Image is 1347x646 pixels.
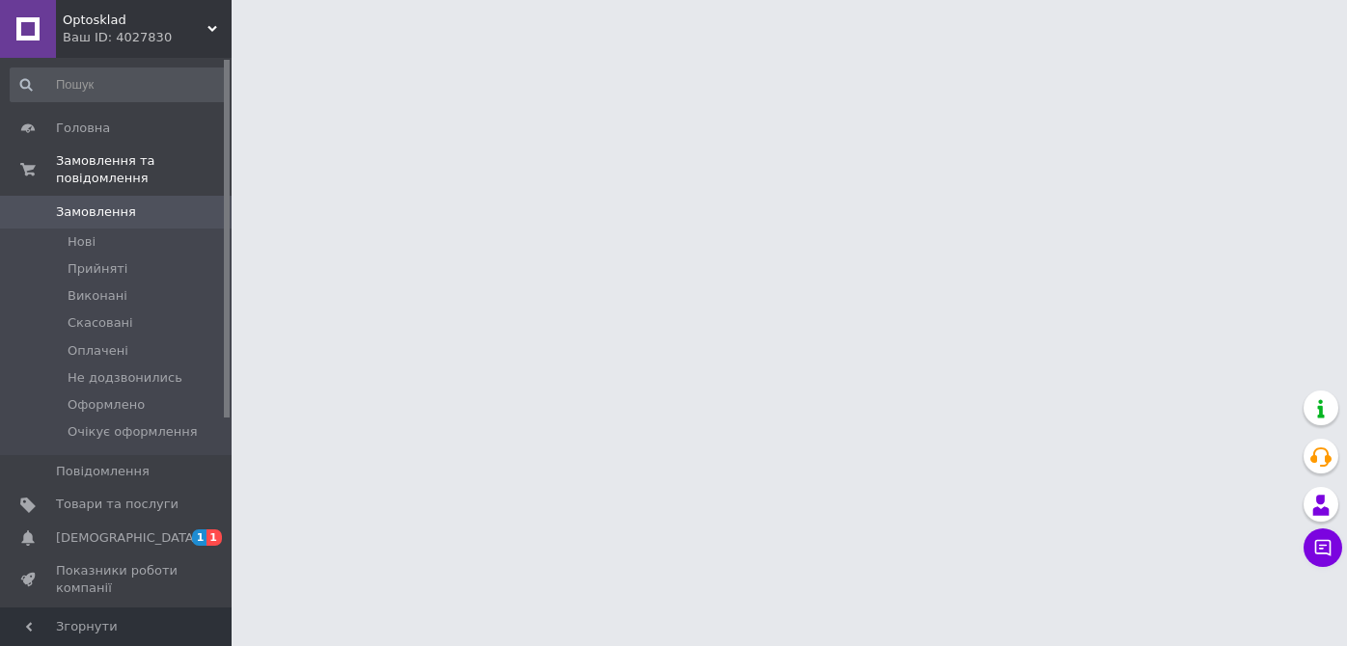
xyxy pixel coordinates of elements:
span: Не додзвонились [68,369,182,387]
input: Пошук [10,67,228,102]
span: Очікує оформлення [68,423,198,441]
span: 1 [206,529,222,546]
span: Оплачені [68,342,128,360]
span: Optosklad [63,12,207,29]
span: Повідомлення [56,463,150,480]
span: Виконані [68,287,127,305]
span: Головна [56,120,110,137]
span: Оформлено [68,396,145,414]
span: Замовлення та повідомлення [56,152,232,187]
span: Показники роботи компанії [56,562,179,597]
span: [DEMOGRAPHIC_DATA] [56,529,199,547]
span: Нові [68,233,96,251]
span: Прийняті [68,260,127,278]
button: Чат з покупцем [1304,528,1342,567]
div: Ваш ID: 4027830 [63,29,232,46]
span: 1 [192,529,207,546]
span: Товари та послуги [56,496,179,513]
span: Замовлення [56,203,136,221]
span: Скасовані [68,314,133,332]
